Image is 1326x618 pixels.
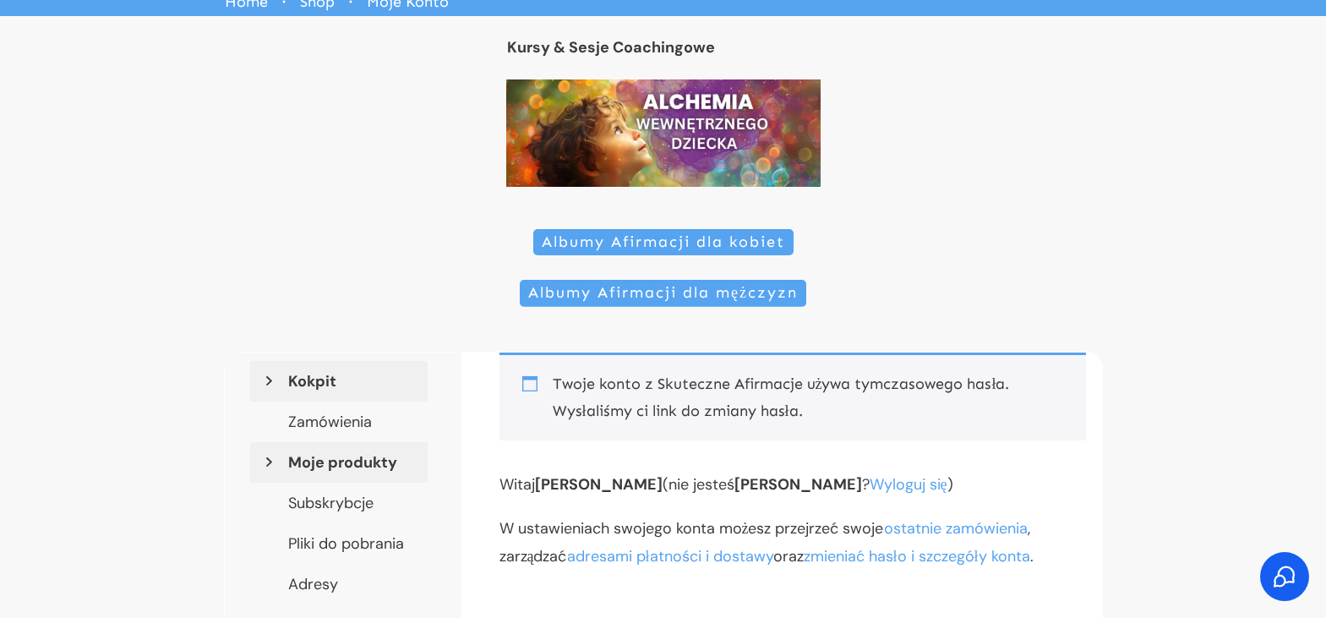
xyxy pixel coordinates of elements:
a: Albumy Afirmacji dla mężczyzn [520,280,806,307]
span: Albumy Afirmacji dla kobiet [542,233,785,252]
strong: [PERSON_NAME] [734,474,862,495]
div: Twoje konto z Skuteczne Afirmacje używa tymczasowego hasła. Wysłaliśmy ci link do zmiany hasła. [499,353,1086,440]
strong: [PERSON_NAME] [535,474,663,495]
a: Albumy Afirmacji dla kobiet [533,229,794,256]
a: Pliki do pobrania [250,523,428,564]
a: Kursy & Sesje Coachingowe [507,37,715,57]
a: Kokpit [250,361,428,402]
p: Witaj (nie jesteś ? ) [499,471,1086,515]
a: Wyloguj się [870,474,947,495]
a: ostatnie zamówienia [884,518,1028,539]
img: ALCHEMIA Wewnetrznego Dziecka (1170 x 400 px) [506,79,821,187]
a: adresami płatności i dostawy [567,546,773,566]
p: W ustawieniach swojego konta możesz przejrzeć swoje , zarządzać oraz . [499,515,1086,587]
span: Albumy Afirmacji dla mężczyzn [528,284,798,303]
a: Moje produkty [250,442,428,483]
a: Adresy [250,564,428,604]
a: Zamówienia [250,402,428,442]
a: Subskrybcje [250,483,428,523]
a: zmieniać hasło i szczegóły konta [804,546,1030,566]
